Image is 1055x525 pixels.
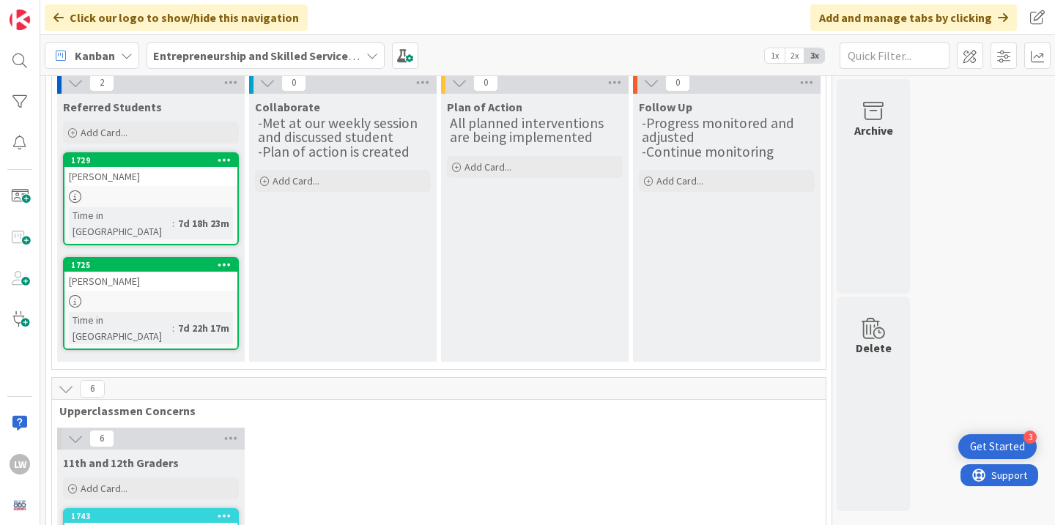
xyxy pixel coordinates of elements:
[71,155,237,165] div: 1729
[174,320,233,336] div: 7d 22h 17m
[447,100,522,114] span: Plan of Action
[63,257,239,350] a: 1725[PERSON_NAME]Time in [GEOGRAPHIC_DATA]:7d 22h 17m
[785,48,804,63] span: 2x
[464,160,511,174] span: Add Card...
[63,455,179,470] span: 11th and 12th Graders
[89,430,114,447] span: 6
[10,454,30,474] div: LW
[31,2,67,20] span: Support
[856,339,892,357] div: Delete
[642,114,797,146] span: -Progress monitored and adjusted
[80,380,105,398] span: 6
[174,215,233,231] div: 7d 18h 23m
[69,312,172,344] div: Time in [GEOGRAPHIC_DATA]
[172,320,174,336] span: :
[153,48,511,63] b: Entrepreneurship and Skilled Services Interventions - [DATE]-[DATE]
[665,74,690,92] span: 0
[258,114,421,146] span: -Met at our weekly session and discussed student
[64,258,237,272] div: 1725
[10,10,30,30] img: Visit kanbanzone.com
[10,495,30,515] img: avatar
[81,126,127,139] span: Add Card...
[810,4,1017,31] div: Add and manage tabs by clicking
[970,439,1025,454] div: Get Started
[172,215,174,231] span: :
[63,100,162,114] span: Referred Students
[89,74,114,92] span: 2
[64,272,237,291] div: [PERSON_NAME]
[1023,431,1037,444] div: 3
[59,403,807,418] span: Upperclassmen Concerns
[75,47,115,64] span: Kanban
[255,100,320,114] span: Collaborate
[64,510,237,523] div: 1743
[273,174,319,187] span: Add Card...
[473,74,498,92] span: 0
[804,48,824,63] span: 3x
[642,143,774,160] span: -Continue monitoring
[281,74,306,92] span: 0
[64,167,237,186] div: [PERSON_NAME]
[81,482,127,495] span: Add Card...
[63,152,239,245] a: 1729[PERSON_NAME]Time in [GEOGRAPHIC_DATA]:7d 18h 23m
[71,260,237,270] div: 1725
[656,174,703,187] span: Add Card...
[958,434,1037,459] div: Open Get Started checklist, remaining modules: 3
[64,258,237,291] div: 1725[PERSON_NAME]
[64,154,237,167] div: 1729
[840,42,949,69] input: Quick Filter...
[765,48,785,63] span: 1x
[69,207,172,239] div: Time in [GEOGRAPHIC_DATA]
[450,114,607,146] span: All planned interventions are being implemented
[45,4,308,31] div: Click our logo to show/hide this navigation
[258,143,410,160] span: -Plan of action is created
[639,100,692,114] span: Follow Up
[854,122,893,139] div: Archive
[71,511,237,521] div: 1743
[64,154,237,186] div: 1729[PERSON_NAME]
